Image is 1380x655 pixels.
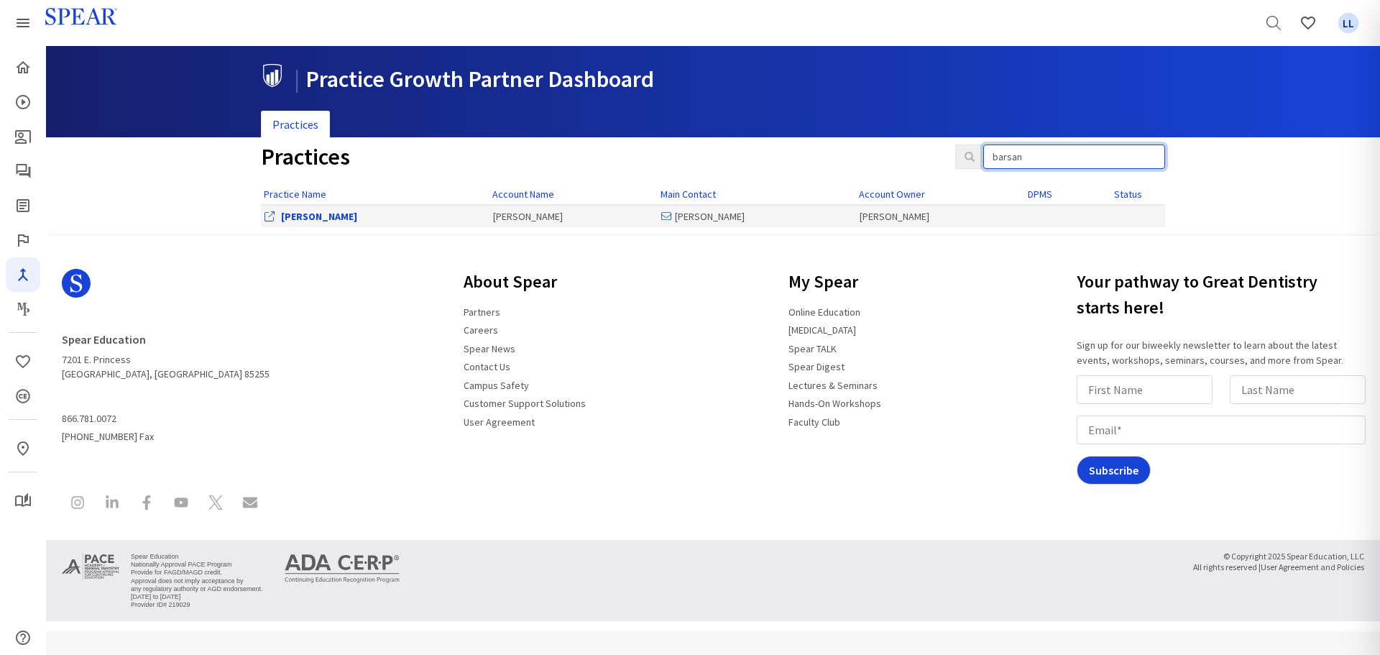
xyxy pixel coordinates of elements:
a: Home [6,50,40,85]
span: LL [1338,13,1359,34]
address: 7201 E. Princess [GEOGRAPHIC_DATA], [GEOGRAPHIC_DATA] 85255 [62,326,270,381]
svg: Spear Logo [62,269,91,298]
img: ADA CERP Continuing Education Recognition Program [285,554,400,583]
span: [PHONE_NUMBER] Fax [62,407,270,444]
a: Customer Support Solutions [455,391,594,416]
a: Spear Education on Facebook [131,487,162,522]
h1: Practices [261,145,934,170]
a: Spear Education on YouTube [165,487,197,522]
a: Favorites [6,344,40,379]
a: Contact Us [455,354,519,379]
a: Spear Education [62,326,155,352]
h1: Practice Growth Partner Dashboard [261,64,1154,92]
a: Spear News [455,336,524,361]
a: Spear Digest [780,354,853,379]
a: Spear Products [6,6,40,40]
a: Masters Program [6,292,40,326]
h3: My Spear [780,263,890,301]
a: In-Person & Virtual [6,431,40,466]
div: [PERSON_NAME] [860,209,1021,224]
a: Spear Education on LinkedIn [96,487,128,522]
input: Last Name [1230,375,1366,404]
a: User Agreement and Policies [1261,559,1364,575]
a: Faculty Club [780,410,849,434]
a: Spear Logo [62,263,270,315]
p: Sign up for our biweekly newsletter to learn about the latest events, workshops, seminars, course... [1077,338,1371,368]
div: [PERSON_NAME] [661,209,852,224]
a: Spear TALK [780,336,845,361]
li: [DATE] to [DATE] [131,593,263,601]
a: Patient Education [6,119,40,154]
input: Email* [1077,416,1366,444]
a: Account Owner [859,188,925,201]
a: Spear Education on Instagram [62,487,93,522]
a: Careers [455,318,507,342]
input: Search Practices [983,145,1165,169]
a: Courses [6,85,40,119]
div: [PERSON_NAME] [493,209,655,224]
a: Practices [261,111,330,139]
span: | [294,65,300,93]
a: [MEDICAL_DATA] [780,318,865,342]
a: Faculty Club Elite [6,223,40,257]
a: Practice Name [264,188,326,201]
h3: About Spear [455,263,594,301]
a: Navigator Pro [6,257,40,292]
input: Subscribe [1077,456,1151,485]
a: Lectures & Seminars [780,373,886,398]
li: any regulatory authority or AGD endorsement. [131,585,263,593]
li: Approval does not imply acceptance by [131,577,263,585]
a: Status [1114,188,1142,201]
li: Spear Education [131,553,263,561]
a: My Study Club [6,484,40,518]
input: First Name [1077,375,1213,404]
img: Approved PACE Program Provider [62,551,119,582]
a: Spear Talk [6,154,40,188]
a: Contact Spear Education [234,487,266,522]
a: Search [1256,6,1291,40]
h3: Your pathway to Great Dentistry starts here! [1077,263,1371,326]
a: View Office Dashboard [281,210,357,223]
a: DPMS [1028,188,1052,201]
a: User Agreement [455,410,543,434]
a: Help [6,620,40,655]
a: Spear Education on X [200,487,231,522]
li: Nationally Approval PACE Program [131,561,263,569]
a: Main Contact [661,188,716,201]
a: Account Name [492,188,554,201]
a: Online Education [780,300,869,324]
li: Provider ID# 219029 [131,601,263,609]
a: Spear Digest [6,188,40,223]
a: Hands-On Workshops [780,391,890,416]
li: Provide for FAGD/MAGD credit. [131,569,263,577]
a: Favorites [1331,6,1366,40]
a: CE Credits [6,379,40,413]
a: Partners [455,300,509,324]
a: Favorites [1291,6,1325,40]
a: 866.781.0072 [62,407,125,431]
a: Campus Safety [455,373,538,398]
small: © Copyright 2025 Spear Education, LLC All rights reserved | [1193,551,1364,573]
